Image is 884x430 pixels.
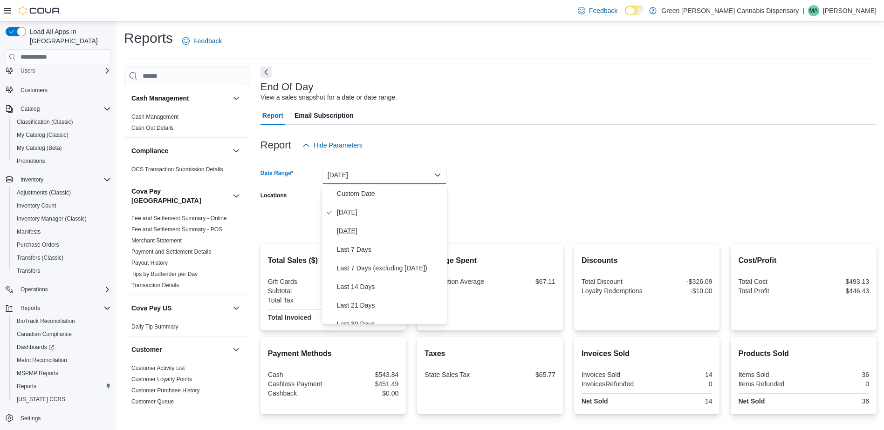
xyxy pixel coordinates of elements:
[9,367,115,380] button: MSPMP Reports
[13,213,90,224] a: Inventory Manager (Classic)
[314,141,363,150] span: Hide Parameters
[231,145,242,156] button: Compliance
[17,228,41,235] span: Manifests
[13,155,49,167] a: Promotions
[9,225,115,238] button: Manifests
[268,371,331,378] div: Cash
[131,125,174,131] a: Cash Out Details
[13,187,111,198] span: Adjustments (Classic)
[13,381,111,392] span: Reports
[625,6,644,15] input: Dark Mode
[21,105,40,113] span: Catalog
[335,371,398,378] div: $543.84
[131,248,211,255] span: Payment and Settlement Details
[17,413,44,424] a: Settings
[21,67,35,74] span: Users
[131,187,229,205] button: Cova Pay [GEOGRAPHIC_DATA]
[2,64,115,77] button: Users
[337,262,443,274] span: Last 7 Days (excluding [DATE])
[13,116,111,128] span: Classification (Classic)
[131,282,179,289] a: Transaction Details
[131,237,182,244] span: Merchant Statement
[21,87,48,94] span: Customers
[13,368,62,379] a: MSPMP Reports
[131,215,227,222] a: Fee and Settlement Summary - Online
[131,270,198,278] span: Tips by Budtender per Day
[131,387,200,394] a: Customer Purchase History
[337,225,443,236] span: [DATE]
[13,329,111,340] span: Canadian Compliance
[9,341,115,354] a: Dashboards
[268,255,399,266] h2: Total Sales ($)
[131,166,223,173] a: OCS Transaction Submission Details
[21,304,40,312] span: Reports
[268,314,311,321] strong: Total Invoiced
[17,330,72,338] span: Canadian Compliance
[17,174,47,185] button: Inventory
[13,316,111,327] span: BioTrack Reconciliation
[13,342,111,353] span: Dashboards
[268,390,331,397] div: Cashback
[17,85,51,96] a: Customers
[231,93,242,104] button: Cash Management
[295,106,354,125] span: Email Subscription
[131,376,192,383] span: Customer Loyalty Points
[2,83,115,96] button: Customers
[13,226,111,237] span: Manifests
[335,390,398,397] div: $0.00
[9,251,115,264] button: Transfers (Classic)
[582,380,645,388] div: InvoicesRefunded
[649,380,712,388] div: 0
[322,166,447,184] button: [DATE]
[13,252,67,263] a: Transfers (Classic)
[13,239,111,250] span: Purchase Orders
[13,394,111,405] span: Washington CCRS
[9,186,115,199] button: Adjustments (Classic)
[17,189,71,196] span: Adjustments (Classic)
[13,265,44,276] a: Transfers
[131,249,211,255] a: Payment and Settlement Details
[337,281,443,292] span: Last 14 Days
[131,345,162,354] h3: Customer
[337,207,443,218] span: [DATE]
[17,412,111,424] span: Settings
[17,144,62,152] span: My Catalog (Beta)
[124,29,173,47] h1: Reports
[9,115,115,128] button: Classification (Classic)
[131,260,168,266] a: Payout History
[193,36,222,46] span: Feedback
[17,254,63,262] span: Transfers (Classic)
[808,5,819,16] div: Mark Akers
[131,226,222,233] span: Fee and Settlement Summary - POS
[131,114,178,120] a: Cash Management
[649,397,712,405] div: 14
[9,328,115,341] button: Canadian Compliance
[260,93,397,102] div: View a sales snapshot for a date or date range.
[17,356,67,364] span: Metrc Reconciliation
[13,329,75,340] a: Canadian Compliance
[17,103,43,114] button: Catalog
[260,192,287,199] label: Locations
[17,302,44,314] button: Reports
[738,348,869,359] h2: Products Sold
[823,5,877,16] p: [PERSON_NAME]
[649,371,712,378] div: 14
[2,411,115,425] button: Settings
[260,67,272,78] button: Next
[26,27,111,46] span: Load All Apps in [GEOGRAPHIC_DATA]
[13,381,40,392] a: Reports
[17,396,65,403] span: [US_STATE] CCRS
[13,316,79,327] a: BioTrack Reconciliation
[131,398,174,405] a: Customer Queue
[9,393,115,406] button: [US_STATE] CCRS
[9,238,115,251] button: Purchase Orders
[131,398,174,405] span: Customer Queue
[806,278,869,285] div: $493.13
[231,190,242,202] button: Cova Pay [GEOGRAPHIC_DATA]
[13,155,111,167] span: Promotions
[17,118,73,126] span: Classification (Classic)
[17,241,59,249] span: Purchase Orders
[9,141,115,155] button: My Catalog (Beta)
